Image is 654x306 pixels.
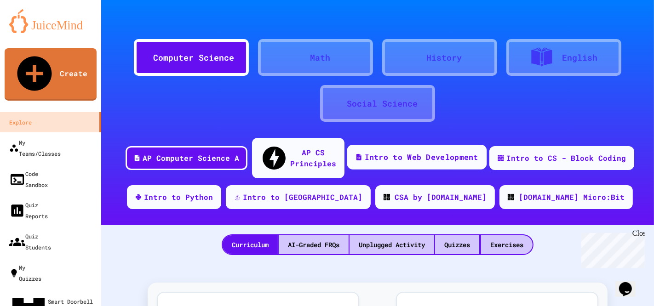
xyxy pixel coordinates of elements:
[4,4,63,58] div: Chat with us now!Close
[290,147,336,169] div: AP CS Principles
[5,48,97,101] a: Create
[9,9,92,33] img: logo-orange.svg
[508,194,514,200] img: CODE_logo_RGB.png
[9,231,51,253] div: Quiz Students
[435,235,479,254] div: Quizzes
[506,153,626,164] div: Intro to CS - Block Coding
[350,235,434,254] div: Unplugged Activity
[562,51,598,64] div: English
[481,235,533,254] div: Exercises
[384,194,390,200] img: CODE_logo_RGB.png
[144,192,213,203] div: Intro to Python
[279,235,349,254] div: AI-Graded FRQs
[9,262,41,284] div: My Quizzes
[427,51,462,64] div: History
[578,229,645,268] iframe: chat widget
[615,269,645,297] iframe: chat widget
[153,51,234,64] div: Computer Science
[310,51,330,64] div: Math
[9,168,48,190] div: Code Sandbox
[519,192,625,203] div: [DOMAIN_NAME] Micro:Bit
[143,153,239,164] div: AP Computer Science A
[347,97,418,110] div: Social Science
[9,117,32,128] div: Explore
[243,192,362,203] div: Intro to [GEOGRAPHIC_DATA]
[223,235,278,254] div: Curriculum
[395,192,487,203] div: CSA by [DOMAIN_NAME]
[9,199,48,221] div: Quiz Reports
[365,152,478,163] div: Intro to Web Development
[9,137,61,159] div: My Teams/Classes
